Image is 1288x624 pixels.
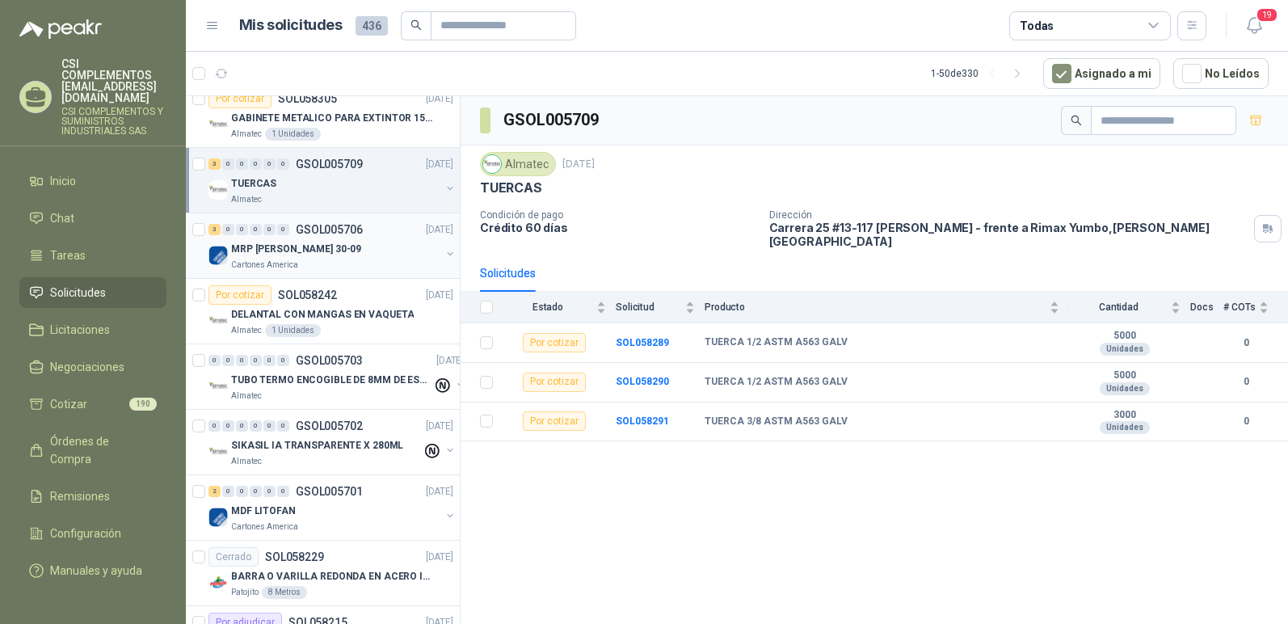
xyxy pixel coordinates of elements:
[263,224,276,235] div: 0
[277,224,289,235] div: 0
[50,284,106,301] span: Solicitudes
[523,333,586,352] div: Por cotizar
[278,289,337,301] p: SOL058242
[426,91,453,107] p: [DATE]
[19,426,166,474] a: Órdenes de Compra
[1223,292,1288,323] th: # COTs
[208,420,221,432] div: 0
[426,550,453,565] p: [DATE]
[50,321,110,339] span: Licitaciones
[231,324,262,337] p: Almatec
[19,314,166,345] a: Licitaciones
[231,242,361,257] p: MRP [PERSON_NAME] 30-09
[50,562,142,580] span: Manuales y ayuda
[186,541,460,606] a: CerradoSOL058229[DATE] Company LogoBARRA O VARILLA REDONDA EN ACERO INOXIDABLE DE 2" O 50 MMPatoj...
[208,115,228,134] img: Company Logo
[480,264,536,282] div: Solicitudes
[208,220,457,272] a: 3 0 0 0 0 0 GSOL005706[DATE] Company LogoMRP [PERSON_NAME] 30-09Cartones America
[1240,11,1269,40] button: 19
[426,288,453,303] p: [DATE]
[1071,115,1082,126] span: search
[616,376,669,387] a: SOL058290
[208,547,259,567] div: Cerrado
[208,355,221,366] div: 0
[436,353,464,369] p: [DATE]
[208,311,228,331] img: Company Logo
[263,158,276,170] div: 0
[426,157,453,172] p: [DATE]
[265,551,324,563] p: SOL058229
[1173,58,1269,89] button: No Leídos
[208,180,228,200] img: Company Logo
[231,111,432,126] p: GABINETE METALICO PARA EXTINTOR 15 LB
[50,247,86,264] span: Tareas
[296,224,363,235] p: GSOL005706
[1069,292,1190,323] th: Cantidad
[231,259,298,272] p: Cartones America
[239,14,343,37] h1: Mis solicitudes
[231,504,296,519] p: MDF LITOFAN
[231,586,259,599] p: Patojito
[236,158,248,170] div: 0
[1069,409,1181,422] b: 3000
[50,172,76,190] span: Inicio
[616,415,669,427] a: SOL058291
[129,398,157,411] span: 190
[231,307,414,323] p: DELANTAL CON MANGAS EN VAQUETA
[705,292,1069,323] th: Producto
[296,486,363,497] p: GSOL005701
[705,415,848,428] b: TUERCA 3/8 ASTM A563 GALV
[236,355,248,366] div: 0
[208,377,228,396] img: Company Logo
[231,373,432,388] p: TUBO TERMO ENCOGIBLE DE 8MM DE ESPESOR X 5CMS
[262,586,307,599] div: 8 Metros
[208,224,221,235] div: 3
[616,301,682,313] span: Solicitud
[1069,301,1168,313] span: Cantidad
[523,373,586,392] div: Por cotizar
[503,108,601,133] h3: GSOL005709
[231,521,298,533] p: Cartones America
[231,569,432,584] p: BARRA O VARILLA REDONDA EN ACERO INOXIDABLE DE 2" O 50 MM
[19,352,166,382] a: Negociaciones
[1020,17,1054,35] div: Todas
[1256,7,1278,23] span: 19
[231,128,262,141] p: Almatec
[19,166,166,196] a: Inicio
[277,355,289,366] div: 0
[426,419,453,434] p: [DATE]
[231,390,262,403] p: Almatec
[236,420,248,432] div: 0
[19,481,166,512] a: Remisiones
[705,301,1046,313] span: Producto
[50,395,87,413] span: Cotizar
[222,224,234,235] div: 0
[236,224,248,235] div: 0
[296,158,363,170] p: GSOL005709
[231,193,262,206] p: Almatec
[277,158,289,170] div: 0
[208,285,271,305] div: Por cotizar
[250,158,262,170] div: 0
[616,292,705,323] th: Solicitud
[208,158,221,170] div: 3
[1100,343,1150,356] div: Unidades
[208,486,221,497] div: 2
[19,518,166,549] a: Configuración
[50,209,74,227] span: Chat
[208,508,228,527] img: Company Logo
[222,420,234,432] div: 0
[19,277,166,308] a: Solicitudes
[277,420,289,432] div: 0
[19,203,166,234] a: Chat
[19,389,166,420] a: Cotizar190
[426,484,453,500] p: [DATE]
[480,221,756,234] p: Crédito 60 días
[61,107,166,136] p: CSI COMPLEMENTOS Y SUMINISTROS INDUSTRIALES SAS
[50,525,121,542] span: Configuración
[263,486,276,497] div: 0
[19,555,166,586] a: Manuales y ayuda
[50,358,124,376] span: Negociaciones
